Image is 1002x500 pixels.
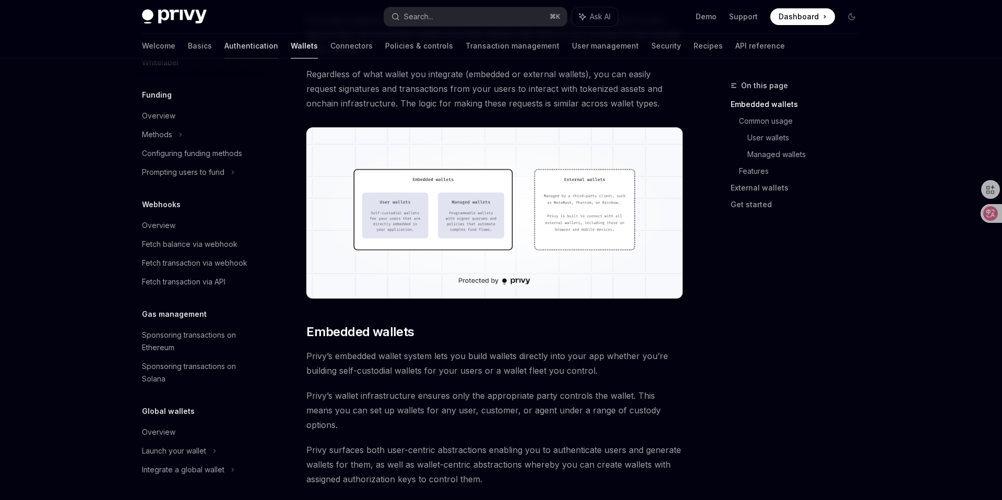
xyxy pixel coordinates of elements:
div: Overview [142,110,175,122]
a: Managed wallets [747,146,868,163]
button: Search...⌘K [384,7,567,26]
a: Features [739,163,868,180]
a: Authentication [224,33,278,58]
a: Security [651,33,681,58]
h5: Gas management [142,308,207,320]
span: Ask AI [590,11,611,22]
a: Support [729,11,758,22]
img: dark logo [142,9,207,24]
a: Fetch balance via webhook [134,235,267,254]
a: External wallets [731,180,868,196]
a: Connectors [330,33,373,58]
div: Integrate a global wallet [142,463,224,476]
a: Basics [188,33,212,58]
a: Sponsoring transactions on Solana [134,357,267,388]
button: Ask AI [572,7,618,26]
a: Demo [696,11,717,22]
div: Search... [404,10,433,23]
a: Dashboard [770,8,835,25]
div: Configuring funding methods [142,147,242,160]
span: ⌘ K [550,13,560,21]
button: Toggle dark mode [843,8,860,25]
div: Fetch balance via webhook [142,238,237,251]
div: Overview [142,426,175,438]
a: Overview [134,423,267,442]
div: Sponsoring transactions on Solana [142,360,261,385]
span: Embedded wallets [306,324,414,340]
div: Overview [142,219,175,232]
div: Sponsoring transactions on Ethereum [142,329,261,354]
div: Launch your wallet [142,445,206,457]
a: Overview [134,106,267,125]
a: Fetch transaction via webhook [134,254,267,272]
a: Get started [731,196,868,213]
div: Fetch transaction via webhook [142,257,247,269]
a: Welcome [142,33,175,58]
span: Dashboard [779,11,819,22]
a: Embedded wallets [731,96,868,113]
span: Privy’s embedded wallet system lets you build wallets directly into your app whether you’re build... [306,349,683,378]
a: Overview [134,216,267,235]
h5: Global wallets [142,405,195,418]
div: Methods [142,128,172,141]
a: Transaction management [466,33,559,58]
span: Privy surfaces both user-centric abstractions enabling you to authenticate users and generate wal... [306,443,683,486]
span: Privy’s wallet infrastructure ensures only the appropriate party controls the wallet. This means ... [306,388,683,432]
a: Sponsoring transactions on Ethereum [134,326,267,357]
div: Prompting users to fund [142,166,224,178]
span: Regardless of what wallet you integrate (embedded or external wallets), you can easily request si... [306,67,683,111]
h5: Funding [142,89,172,101]
img: images/walletoverview.png [306,127,683,299]
a: API reference [735,33,785,58]
a: Recipes [694,33,723,58]
a: Wallets [291,33,318,58]
a: Policies & controls [385,33,453,58]
a: Common usage [739,113,868,129]
a: User management [572,33,639,58]
a: Configuring funding methods [134,144,267,163]
div: Fetch transaction via API [142,276,225,288]
h5: Webhooks [142,198,181,211]
a: User wallets [747,129,868,146]
a: Fetch transaction via API [134,272,267,291]
span: On this page [741,79,788,92]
